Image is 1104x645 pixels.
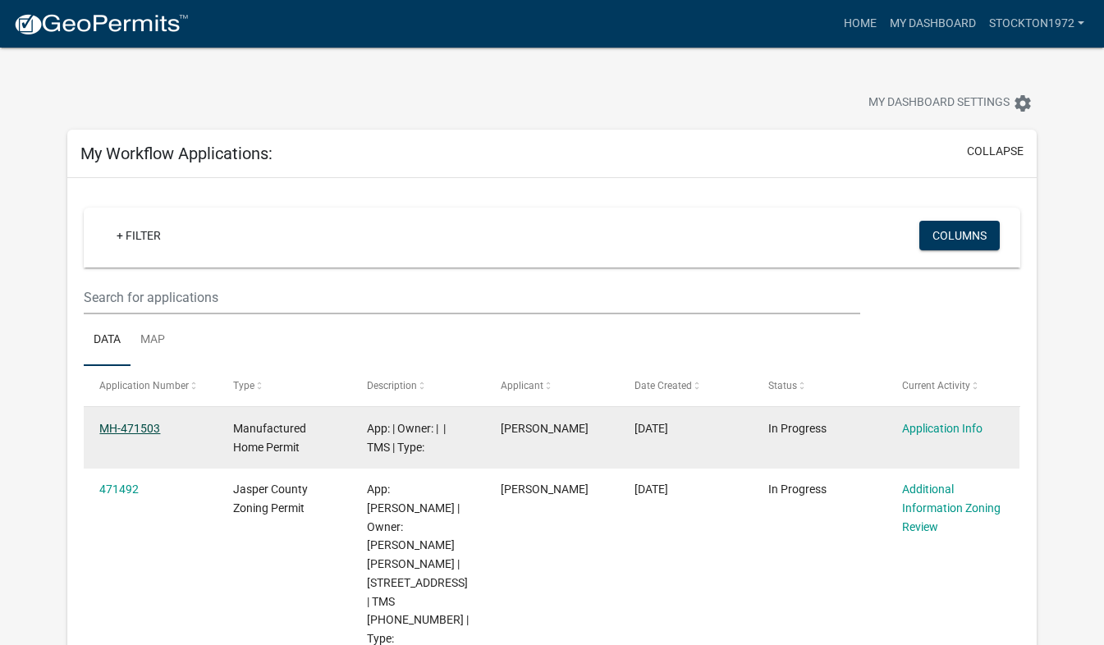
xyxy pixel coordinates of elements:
[233,422,306,454] span: Manufactured Home Permit
[84,366,218,405] datatable-header-cell: Application Number
[99,422,160,435] a: MH-471503
[80,144,273,163] h5: My Workflow Applications:
[84,281,859,314] input: Search for applications
[883,8,983,39] a: My Dashboard
[837,8,883,39] a: Home
[501,380,543,391] span: Applicant
[485,366,619,405] datatable-header-cell: Applicant
[634,483,668,496] span: 08/30/2025
[752,366,886,405] datatable-header-cell: Status
[99,380,189,391] span: Application Number
[902,422,983,435] a: Application Info
[501,422,589,435] span: WILLIAM STOCKTON
[501,483,589,496] span: WILLIAM STOCKTON
[983,8,1091,39] a: Stockton1972
[367,422,446,454] span: App: | Owner: | | TMS | Type:
[768,380,797,391] span: Status
[367,380,417,391] span: Description
[919,221,1000,250] button: Columns
[634,380,692,391] span: Date Created
[967,143,1024,160] button: collapse
[103,221,174,250] a: + Filter
[768,422,827,435] span: In Progress
[1013,94,1033,113] i: settings
[131,314,175,367] a: Map
[634,422,668,435] span: 08/30/2025
[99,483,139,496] a: 471492
[233,483,308,515] span: Jasper County Zoning Permit
[855,87,1046,119] button: My Dashboard Settingssettings
[233,380,254,391] span: Type
[902,483,1001,533] a: Additional Information Zoning Review
[768,483,827,496] span: In Progress
[84,314,131,367] a: Data
[868,94,1010,113] span: My Dashboard Settings
[218,366,351,405] datatable-header-cell: Type
[902,380,970,391] span: Current Activity
[619,366,753,405] datatable-header-cell: Date Created
[886,366,1019,405] datatable-header-cell: Current Activity
[351,366,485,405] datatable-header-cell: Description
